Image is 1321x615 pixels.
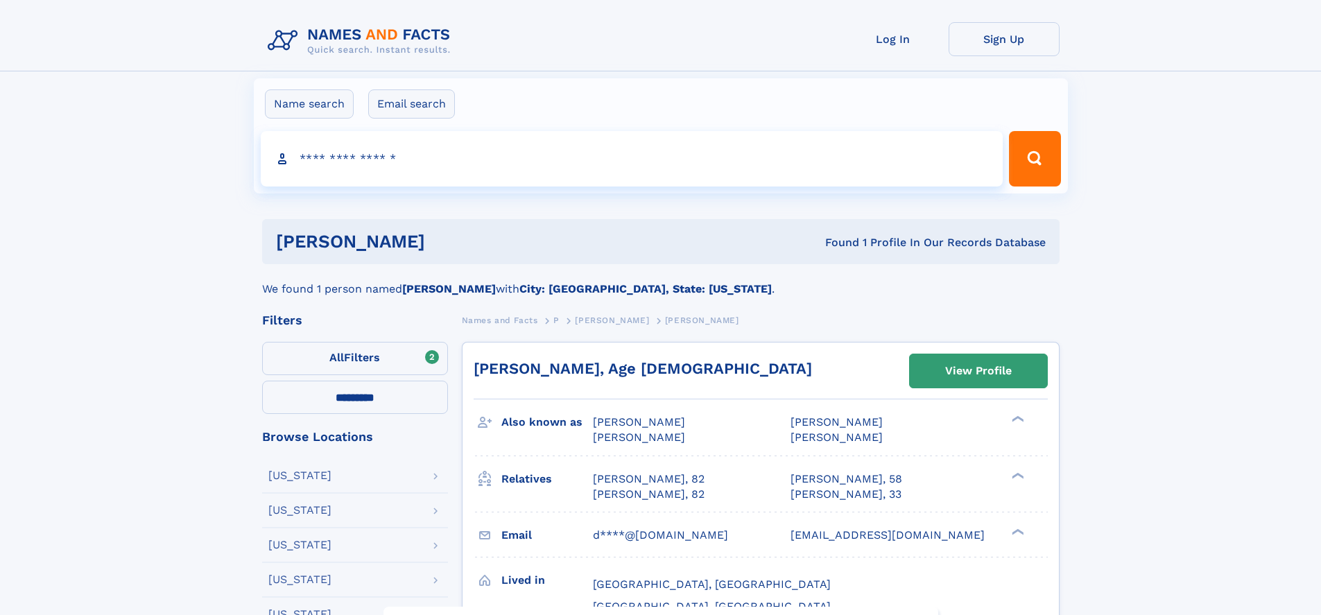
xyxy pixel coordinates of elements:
h1: [PERSON_NAME] [276,233,625,250]
div: ❯ [1008,471,1025,480]
span: [PERSON_NAME] [593,415,685,428]
span: [EMAIL_ADDRESS][DOMAIN_NAME] [791,528,985,542]
div: [US_STATE] [268,539,331,551]
div: Found 1 Profile In Our Records Database [625,235,1046,250]
div: ❯ [1008,527,1025,536]
span: [PERSON_NAME] [575,315,649,325]
h3: Email [501,523,593,547]
span: [PERSON_NAME] [791,415,883,428]
span: P [553,315,560,325]
a: Log In [838,22,949,56]
label: Email search [368,89,455,119]
input: search input [261,131,1003,187]
a: [PERSON_NAME], 82 [593,487,705,502]
div: Browse Locations [262,431,448,443]
span: [PERSON_NAME] [791,431,883,444]
div: [US_STATE] [268,574,331,585]
a: P [553,311,560,329]
div: ❯ [1008,415,1025,424]
div: [US_STATE] [268,470,331,481]
label: Name search [265,89,354,119]
label: Filters [262,342,448,375]
a: [PERSON_NAME], 33 [791,487,901,502]
img: Logo Names and Facts [262,22,462,60]
h3: Relatives [501,467,593,491]
a: [PERSON_NAME], 58 [791,471,902,487]
div: View Profile [945,355,1012,387]
a: Names and Facts [462,311,538,329]
div: Filters [262,314,448,327]
h3: Also known as [501,410,593,434]
span: All [329,351,344,364]
div: We found 1 person named with . [262,264,1060,297]
a: [PERSON_NAME], Age [DEMOGRAPHIC_DATA] [474,360,812,377]
span: [GEOGRAPHIC_DATA], [GEOGRAPHIC_DATA] [593,578,831,591]
span: [GEOGRAPHIC_DATA], [GEOGRAPHIC_DATA] [593,600,831,613]
a: [PERSON_NAME] [575,311,649,329]
div: [US_STATE] [268,505,331,516]
button: Search Button [1009,131,1060,187]
b: City: [GEOGRAPHIC_DATA], State: [US_STATE] [519,282,772,295]
b: [PERSON_NAME] [402,282,496,295]
a: View Profile [910,354,1047,388]
span: [PERSON_NAME] [593,431,685,444]
a: [PERSON_NAME], 82 [593,471,705,487]
a: Sign Up [949,22,1060,56]
h3: Lived in [501,569,593,592]
span: [PERSON_NAME] [665,315,739,325]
